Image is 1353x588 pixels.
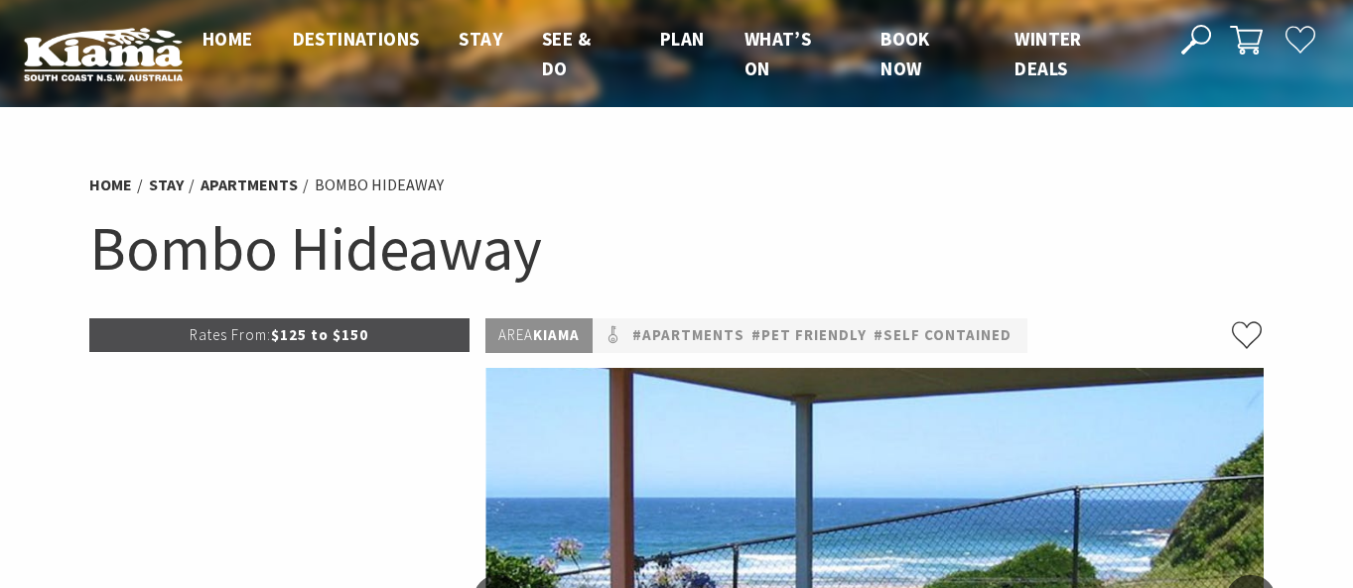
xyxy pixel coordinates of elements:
[315,173,444,198] li: Bombo Hideaway
[149,175,184,195] a: Stay
[498,325,533,344] span: Area
[190,325,271,344] span: Rates From:
[89,208,1265,289] h1: Bombo Hideaway
[89,318,471,352] p: $125 to $150
[89,175,132,195] a: Home
[459,27,502,51] span: Stay
[542,27,591,80] span: See & Do
[632,323,744,348] a: #Apartments
[1015,27,1081,80] span: Winter Deals
[874,323,1012,348] a: #Self Contained
[751,323,867,348] a: #Pet Friendly
[660,27,705,51] span: Plan
[24,27,183,81] img: Kiama Logo
[183,24,1158,84] nav: Main Menu
[203,27,253,51] span: Home
[485,318,593,353] p: Kiama
[744,27,811,80] span: What’s On
[293,27,420,51] span: Destinations
[880,27,930,80] span: Book now
[201,175,298,195] a: Apartments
